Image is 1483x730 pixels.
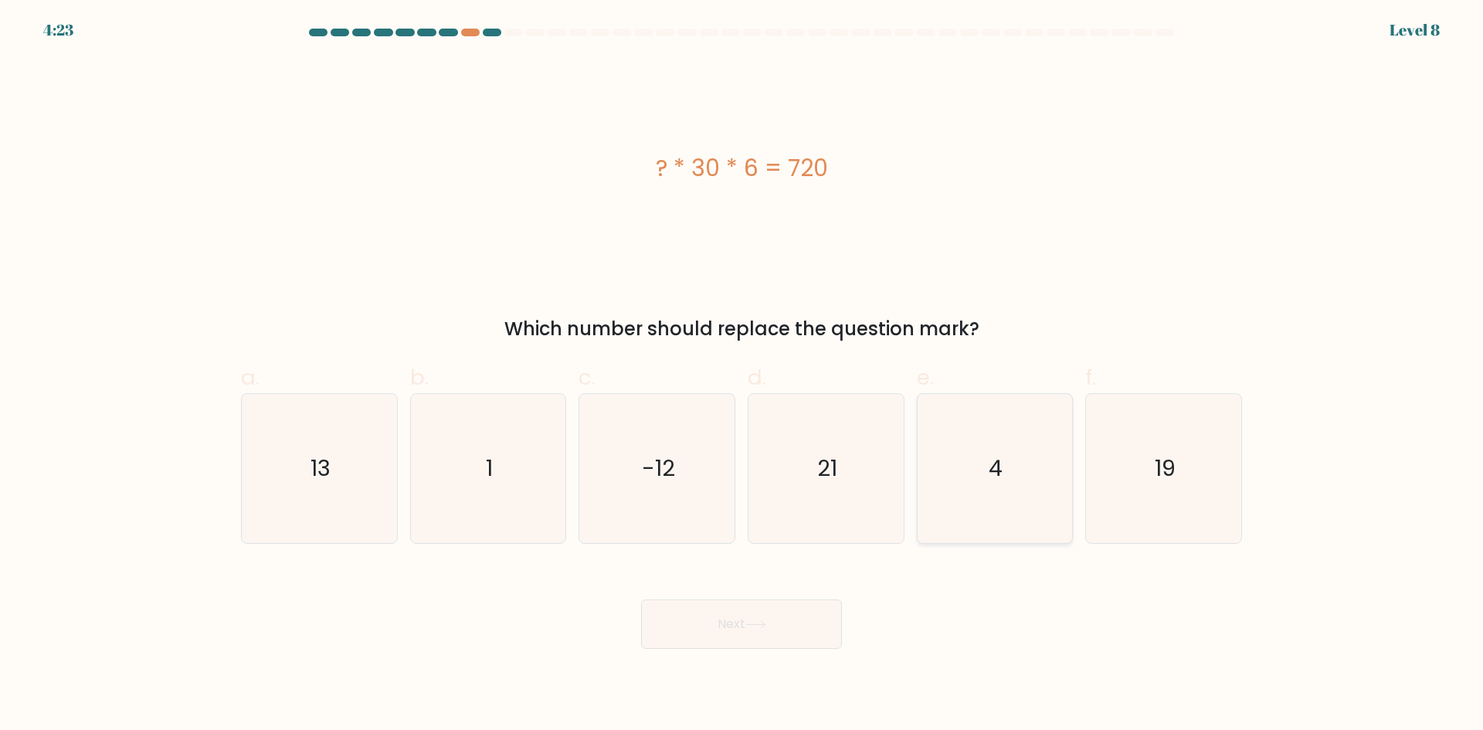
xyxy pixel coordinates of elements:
[748,362,766,392] span: d.
[241,151,1242,185] div: ? * 30 * 6 = 720
[989,453,1003,484] text: 4
[43,19,73,42] div: 4:23
[642,453,675,484] text: -12
[410,362,429,392] span: b.
[579,362,596,392] span: c.
[1155,453,1176,484] text: 19
[241,362,260,392] span: a.
[817,453,837,484] text: 21
[1085,362,1096,392] span: f.
[486,453,493,484] text: 1
[1390,19,1440,42] div: Level 8
[250,315,1233,343] div: Which number should replace the question mark?
[917,362,934,392] span: e.
[311,453,331,484] text: 13
[641,599,842,649] button: Next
